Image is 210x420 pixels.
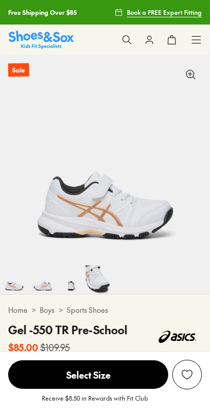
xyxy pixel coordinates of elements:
a: Boys [40,305,55,315]
s: $109.95 [40,340,70,354]
a: Sports Shoes [67,305,108,315]
div: > > [8,305,202,315]
h4: Gel -550 TR Pre-School [8,322,127,338]
img: SNS_Logo_Responsive.svg [9,31,74,48]
b: $85.00 [8,340,38,354]
img: 7-475482_1 [86,265,114,294]
img: Vendor logo [153,322,202,352]
img: 6-475481_1 [57,265,86,294]
a: Shoes & Sox [9,31,74,48]
img: 5-475480_1 [29,265,57,294]
p: Receive $8.50 in Rewards with Fit Club [42,393,148,412]
a: Home [8,305,28,315]
button: Select Size [8,360,168,389]
p: Sale [8,63,29,77]
a: Book a FREE Expert Fitting [115,3,202,21]
span: Book a FREE Expert Fitting [127,8,202,17]
button: Add to Wishlist [172,360,202,389]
